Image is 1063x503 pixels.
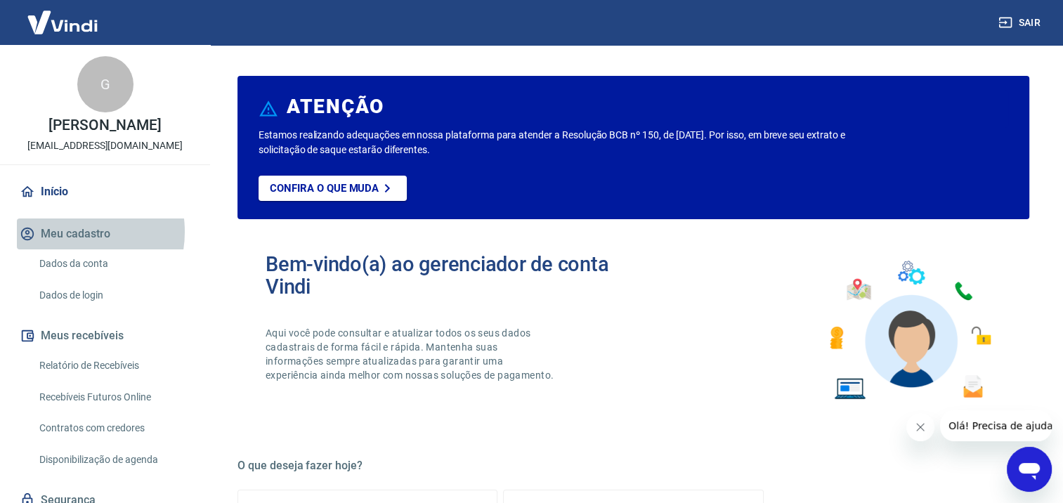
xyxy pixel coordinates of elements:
[266,326,556,382] p: Aqui você pode consultar e atualizar todos os seus dados cadastrais de forma fácil e rápida. Mant...
[259,176,407,201] a: Confira o que muda
[17,320,193,351] button: Meus recebíveis
[906,413,934,441] iframe: Fechar mensagem
[259,128,859,157] p: Estamos realizando adequações em nossa plataforma para atender a Resolução BCB nº 150, de [DATE]....
[270,182,379,195] p: Confira o que muda
[940,410,1052,441] iframe: Mensagem da empresa
[34,249,193,278] a: Dados da conta
[237,459,1029,473] h5: O que deseja fazer hoje?
[27,138,183,153] p: [EMAIL_ADDRESS][DOMAIN_NAME]
[8,10,118,21] span: Olá! Precisa de ajuda?
[17,218,193,249] button: Meu cadastro
[817,253,1001,408] img: Imagem de um avatar masculino com diversos icones exemplificando as funcionalidades do gerenciado...
[77,56,133,112] div: G
[17,176,193,207] a: Início
[34,281,193,310] a: Dados de login
[34,445,193,474] a: Disponibilização de agenda
[34,414,193,443] a: Contratos com credores
[287,100,384,114] h6: ATENÇÃO
[48,118,161,133] p: [PERSON_NAME]
[34,383,193,412] a: Recebíveis Futuros Online
[996,10,1046,36] button: Sair
[17,1,108,44] img: Vindi
[266,253,634,298] h2: Bem-vindo(a) ao gerenciador de conta Vindi
[1007,447,1052,492] iframe: Botão para abrir a janela de mensagens
[34,351,193,380] a: Relatório de Recebíveis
